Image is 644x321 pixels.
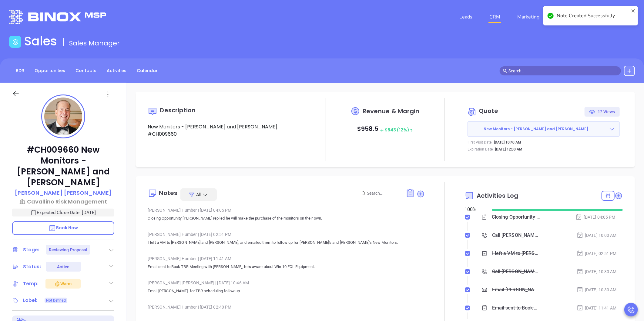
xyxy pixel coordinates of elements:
[148,287,425,295] p: Email [PERSON_NAME], for TBR scheduling follow up
[515,11,542,23] a: Marketing
[577,250,617,257] div: [DATE] 02:51 PM
[487,11,503,23] a: CRM
[468,140,492,145] p: First Visit Date:
[468,121,620,137] button: New Monitors - [PERSON_NAME] and [PERSON_NAME]
[103,66,130,76] a: Activities
[57,262,69,272] div: Active
[148,303,425,312] div: [PERSON_NAME] Humber [DATE] 02:40 PM
[468,147,494,152] p: Expiration Date:
[577,268,617,275] div: [DATE] 10:30 AM
[457,11,475,23] a: Leads
[492,231,540,240] div: Call [PERSON_NAME] to follow up - [PERSON_NAME]
[133,66,161,76] a: Calendar
[367,190,399,197] input: Search...
[577,305,617,311] div: [DATE] 11:41 AM
[23,279,39,288] div: Temp:
[148,278,425,287] div: [PERSON_NAME] [PERSON_NAME] [DATE] 10:46 AM
[468,126,604,132] span: New Monitors - [PERSON_NAME] and [PERSON_NAME]
[46,297,66,304] span: Not Defined
[24,34,57,48] h1: Sales
[12,209,114,217] p: Expected Close Date: [DATE]
[12,66,28,76] a: BDR
[557,12,629,19] div: Note Created Successfully
[23,296,38,305] div: Label:
[503,69,507,73] span: search
[575,214,615,220] div: [DATE] 04:05 PM
[577,232,617,239] div: [DATE] 10:00 AM
[196,191,201,197] span: All
[69,38,120,48] span: Sales Manager
[54,280,72,287] div: Warm
[49,225,78,231] span: Book Now
[198,208,199,213] span: |
[9,10,106,24] img: logo
[492,213,540,222] div: Closing Opportunity [PERSON_NAME] replied he will make the purchase of the monitors on their own....
[12,197,114,206] a: Cavallino Risk Management
[148,123,306,138] p: New Monitors - [PERSON_NAME] and [PERSON_NAME]: #CH009660
[215,280,216,285] span: |
[492,303,540,313] div: Email sent to Book TBR Meeting with [PERSON_NAME], he's aware about Win 10 EOL Equipment.
[198,256,199,261] span: |
[31,66,69,76] a: Opportunities
[23,245,39,254] div: Stage:
[12,144,114,188] p: #CH009660 New Monitors - [PERSON_NAME] and [PERSON_NAME]
[15,189,112,197] a: [PERSON_NAME] [PERSON_NAME]
[479,107,498,115] span: Quote
[477,193,518,199] span: Activities Log
[508,68,618,74] input: Search…
[577,286,617,293] div: [DATE] 10:30 AM
[148,254,425,263] div: [PERSON_NAME] Humber [DATE] 11:41 AM
[148,206,425,215] div: [PERSON_NAME] Humber [DATE] 04:05 PM
[49,245,88,255] div: Reviewing Proposal
[468,107,477,117] img: Circle dollar
[363,108,420,114] span: Revenue & Margin
[72,66,100,76] a: Contacts
[159,190,177,196] div: Notes
[492,249,540,258] div: I left a VM to [PERSON_NAME] and [PERSON_NAME], and emailed them to follow up for [PERSON_NAME]'s...
[492,285,540,294] div: Email [PERSON_NAME] proposal follow up - [PERSON_NAME]
[465,206,485,213] div: 100 %
[198,232,199,237] span: |
[148,230,425,239] div: [PERSON_NAME] Humber [DATE] 02:51 PM
[380,127,413,133] span: $ 843 (12%)
[148,239,425,246] p: I left a VM to [PERSON_NAME] and [PERSON_NAME], and emailed them to follow up for [PERSON_NAME]'s...
[15,189,112,197] p: [PERSON_NAME] [PERSON_NAME]
[148,263,425,270] p: Email sent to Book TBR Meeting with [PERSON_NAME], he's aware about Win 10 EOL Equipment.
[357,123,413,135] p: $ 958.5
[589,107,615,117] div: 12 Views
[198,305,199,309] span: |
[23,262,41,271] div: Status:
[492,267,540,276] div: Call [PERSON_NAME] to follow up - [PERSON_NAME]
[495,147,523,152] p: [DATE] 12:00 AM
[148,215,425,222] p: Closing Opportunity [PERSON_NAME] replied he will make the purchase of the monitors on their own.
[494,140,522,145] p: [DATE] 10:40 AM
[160,106,196,114] span: Description
[44,98,82,135] img: profile-user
